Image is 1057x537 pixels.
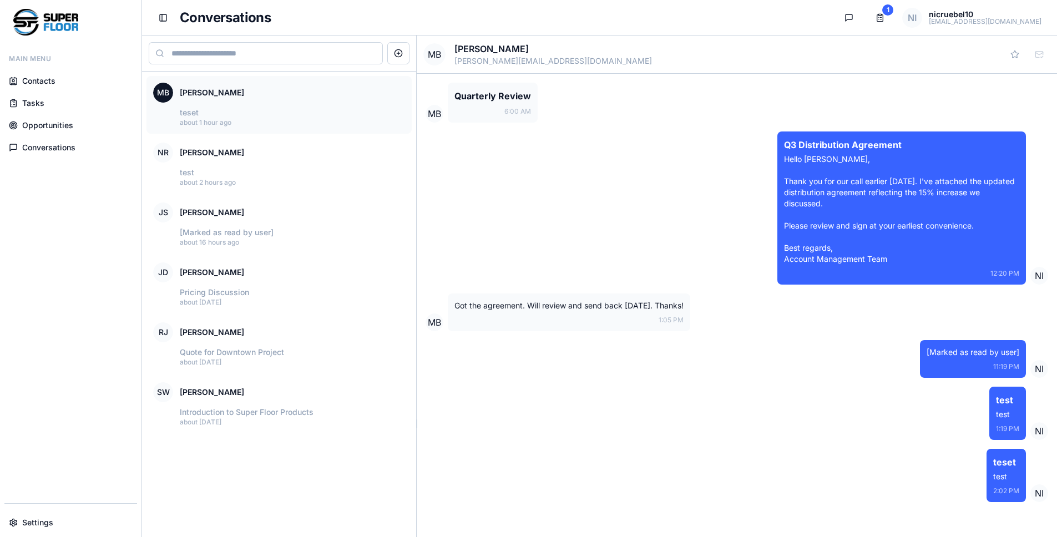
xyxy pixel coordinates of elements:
p: [EMAIL_ADDRESS][DOMAIN_NAME] [929,18,1041,25]
span: MB [153,83,173,103]
span: Opportunities [22,120,73,131]
p: [PERSON_NAME] [180,267,244,278]
a: Contacts [4,71,137,91]
a: Conversations [4,138,137,158]
p: [PERSON_NAME] [454,42,995,55]
p: 1:05 PM [454,316,684,325]
p: Quarterly Review [454,89,531,103]
a: Settings [4,513,137,533]
p: Introduction to Super Floor Products [180,407,405,418]
p: Hello [PERSON_NAME], Thank you for our call earlier [DATE]. I've attached the updated distributio... [784,154,1019,265]
p: test [993,471,1019,482]
p: about [DATE] [180,418,405,427]
span: NI [1030,267,1048,285]
button: RJ[PERSON_NAME]Quote for Downtown Projectabout [DATE] [146,316,412,373]
span: NI [1030,422,1048,440]
div: 1 [882,4,893,16]
p: 12:20 PM [784,269,1019,278]
img: Company Logo [13,9,78,36]
p: [PERSON_NAME][EMAIL_ADDRESS][DOMAIN_NAME] [454,55,995,67]
span: Contacts [22,75,55,87]
a: Tasks [4,93,137,113]
p: Pricing Discussion [180,287,405,298]
button: JS[PERSON_NAME][Marked as read by user]about 16 hours ago [146,196,412,254]
button: JD[PERSON_NAME]Pricing Discussionabout [DATE] [146,256,412,313]
p: test [996,393,1019,407]
p: 2:02 PM [993,487,1019,495]
p: about 1 hour ago [180,118,405,127]
p: about [DATE] [180,298,405,307]
p: about 2 hours ago [180,178,405,187]
p: 6:00 AM [454,107,531,116]
p: test [996,409,1019,420]
span: NI [1030,484,1048,502]
p: 11:19 PM [927,362,1019,371]
span: NI [1030,360,1048,378]
p: nicruebel10 [929,11,1041,18]
p: teset [993,455,1019,469]
button: SW[PERSON_NAME]Introduction to Super Floor Productsabout [DATE] [146,376,412,433]
span: MB [426,313,443,331]
span: JD [153,262,173,282]
p: [Marked as read by user] [927,347,1019,358]
div: Main Menu [4,49,137,67]
p: [PERSON_NAME] [180,207,244,218]
p: about [DATE] [180,358,405,367]
span: Conversations [22,142,75,153]
p: [PERSON_NAME] [180,147,244,158]
span: Settings [22,517,53,528]
span: Tasks [22,98,44,109]
p: [PERSON_NAME] [180,327,244,338]
span: MB [426,105,443,123]
button: NR[PERSON_NAME]testabout 2 hours ago [146,136,412,194]
p: Quote for Downtown Project [180,347,405,358]
p: [PERSON_NAME] [180,387,244,398]
p: about 16 hours ago [180,238,405,247]
a: 1 [869,7,891,29]
p: Q3 Distribution Agreement [784,138,1019,151]
p: teset [180,107,405,118]
span: NI [902,8,922,28]
p: test [180,167,405,178]
span: MB [423,43,446,65]
span: SW [153,382,173,402]
span: JS [153,202,173,222]
p: Got the agreement. Will review and send back [DATE]. Thanks! [454,300,684,311]
a: Opportunities [4,115,137,135]
span: NR [153,143,173,163]
h1: Conversations [180,9,829,27]
button: MB[PERSON_NAME]tesetabout 1 hour ago [146,76,412,134]
p: [PERSON_NAME] [180,87,244,98]
span: RJ [153,322,173,342]
p: [Marked as read by user] [180,227,405,238]
p: 1:19 PM [996,424,1019,433]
